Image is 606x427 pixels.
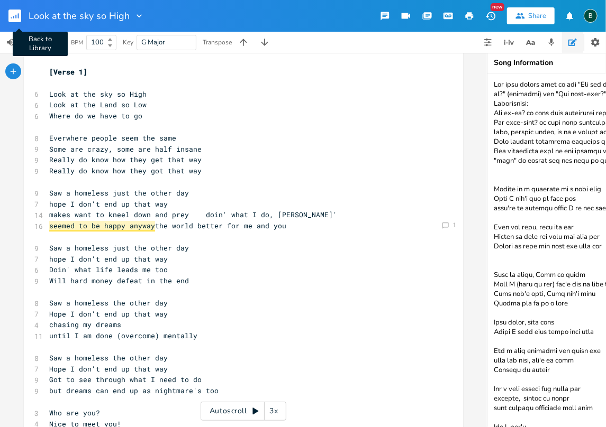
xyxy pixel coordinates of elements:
[49,144,202,154] span: Some are crazy, some are half insane
[49,221,286,230] span: the world better for me and you
[584,4,598,28] button: B
[49,375,202,384] span: Got to see through what I need to do
[453,222,456,228] div: 1
[49,221,155,231] span: seemed to be happy anyway
[49,100,147,109] span: Look at the Land so Low
[49,408,100,417] span: Who are you?
[49,133,176,143] span: Everwhere people seem the same
[49,155,202,164] span: Really do know how they get that way
[49,199,168,209] span: hope I don't end up that way
[480,6,501,25] button: New
[203,39,232,45] div: Transpose
[29,11,130,21] span: Look at the sky so High
[49,89,147,99] span: Look at the sky so High
[49,298,168,308] span: Saw a homeless the other day
[49,364,168,374] span: Hope I don't end up that way
[49,210,337,219] span: makes want to kneel down and prey doin' what I do, [PERSON_NAME]'
[49,243,189,253] span: Saw a homeless just the other day
[8,3,30,29] button: Back to Library
[49,166,202,175] span: Really do know how they got that way
[49,188,189,198] span: Saw a homeless just the other day
[491,3,504,11] div: New
[528,11,546,21] div: Share
[141,38,165,47] span: G Major
[49,309,168,319] span: Hope I don't end up that way
[49,386,219,395] span: but dreams can end up as nightmare's too
[49,111,142,120] span: Where do we have to go
[49,276,189,285] span: Will hard money defeat in the end
[507,7,555,24] button: Share
[49,67,87,77] span: [Verse 1]
[265,402,284,421] div: 3x
[123,39,133,45] div: Key
[49,254,168,264] span: hope I don't end up that way
[49,320,121,329] span: chasing my dreams
[49,353,168,363] span: Saw a homeless the other day
[49,265,168,274] span: Doin' what life leads me too
[49,331,197,340] span: until I am done (overcome) mentally
[71,40,83,45] div: BPM
[201,402,286,421] div: Autoscroll
[584,9,598,23] div: BruCe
